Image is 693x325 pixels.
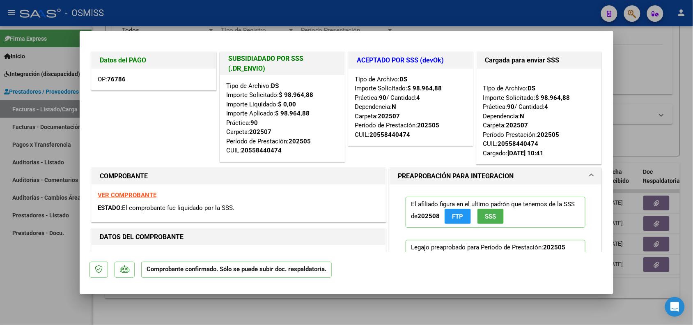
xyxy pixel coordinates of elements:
strong: 76786 [107,76,126,83]
strong: 202505 [417,122,439,129]
strong: COMPROBANTE [100,172,148,180]
div: Tipo de Archivo: Importe Solicitado: Importe Liquidado: Importe Aplicado: Práctica: Carpeta: Perí... [226,81,338,155]
strong: $ 98.964,88 [407,85,442,92]
span: OP: [98,76,126,83]
strong: DS [528,85,536,92]
h1: SUBSIDIADADO POR SSS (.DR_ENVIO) [228,54,336,74]
div: Tipo de Archivo: Importe Solicitado: Práctica: / Cantidad: Dependencia: Carpeta: Período de Prest... [355,75,467,140]
strong: 202507 [249,128,271,136]
strong: DS [399,76,407,83]
strong: 202507 [378,113,400,120]
h1: ACEPTADO POR SSS (devOk) [357,55,465,65]
h1: Datos del PAGO [100,55,208,65]
strong: 202508 [418,212,440,220]
strong: 4 [416,94,420,101]
strong: N [392,103,396,111]
strong: 90 [507,103,515,111]
strong: $ 98.964,88 [275,110,310,117]
strong: 4 [545,103,548,111]
p: Comprobante confirmado. Sólo se puede subir doc. respaldatoria. [141,262,332,278]
mat-expansion-panel-header: PREAPROBACIÓN PARA INTEGRACION [390,168,601,184]
div: Open Intercom Messenger [665,297,685,317]
strong: DATOS DEL COMPROBANTE [100,233,184,241]
strong: 90 [379,94,386,101]
strong: $ 98.964,88 [279,91,313,99]
strong: 202507 [506,122,528,129]
strong: $ 0,00 [278,101,296,108]
div: Ver Legajo Asociado [411,252,468,261]
strong: $ 98.964,88 [536,94,570,101]
p: El afiliado figura en el ultimo padrón que tenemos de la SSS de [406,197,585,228]
div: Tipo de Archivo: Importe Solicitado: Práctica: / Cantidad: Dependencia: Carpeta: Período Prestaci... [483,75,595,158]
div: 20558440474 [241,146,282,155]
div: 20558440474 [498,139,539,149]
span: FTP [452,213,464,220]
a: VER COMPROBANTE [98,191,156,199]
button: FTP [445,209,471,224]
strong: 90 [250,119,258,127]
strong: N [520,113,525,120]
strong: 202505 [543,244,565,251]
h1: Cargada para enviar SSS [485,55,593,65]
span: El comprobante fue liquidado por la SSS. [122,204,234,212]
strong: 202505 [289,138,311,145]
span: ESTADO: [98,204,122,212]
h1: PREAPROBACIÓN PARA INTEGRACION [398,171,514,181]
button: SSS [477,209,504,224]
div: 20558440474 [369,130,410,140]
span: SSS [485,213,496,220]
strong: [DATE] 10:41 [508,150,544,157]
strong: DS [271,82,279,90]
strong: 202505 [537,131,560,138]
